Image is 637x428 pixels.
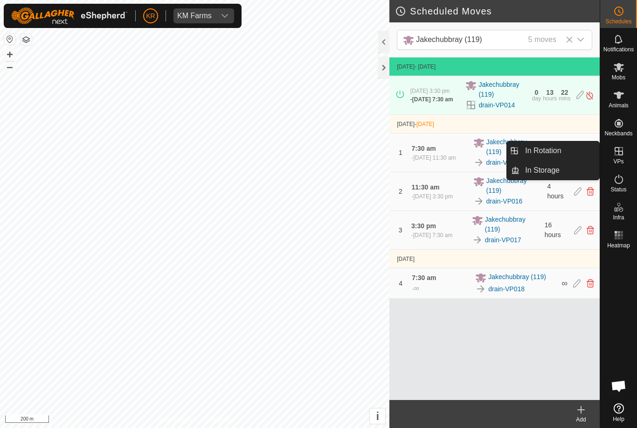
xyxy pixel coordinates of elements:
span: Heatmap [607,243,630,248]
span: 7:30 am [411,145,436,152]
span: [DATE] 3:30 pm [413,193,452,200]
div: - [412,283,419,294]
span: Neckbands [604,131,632,136]
span: Animals [609,103,629,108]
span: [DATE] [397,63,415,70]
span: Jakechubbray (119) [488,272,546,283]
span: Jakechubbray [399,30,571,49]
span: 4 [399,280,402,287]
span: Jakechubbray (119) [478,80,526,99]
a: Privacy Policy [158,416,193,424]
div: Open chat [605,372,633,400]
a: drain-VP016 [486,196,523,206]
button: Map Layers [21,34,32,45]
span: Jakechubbray (119) [485,215,539,234]
a: In Storage [519,161,599,180]
span: ∞ [561,279,568,288]
div: dropdown trigger [571,30,590,49]
span: In Storage [525,165,560,176]
span: KR [146,11,155,21]
a: drain-VP014 [478,100,515,110]
img: Gallagher Logo [11,7,128,24]
span: [DATE] 3:30 pm [410,88,450,94]
h2: Scheduled Moves [395,6,600,17]
li: In Storage [507,161,599,180]
img: To [473,196,485,207]
span: [DATE] 7:30 am [412,96,453,103]
div: KM Farms [177,12,212,20]
div: - [411,231,452,239]
span: VPs [613,159,623,164]
span: Status [610,187,626,192]
span: [DATE] 11:30 am [413,154,456,161]
div: Add [562,415,600,424]
span: i [376,410,379,422]
span: [DATE] [397,121,415,127]
span: 4 hours [547,182,563,200]
button: + [4,49,15,60]
span: 1 [399,149,402,156]
a: drain-VP018 [488,284,525,294]
div: 13 [546,89,554,96]
a: Contact Us [204,416,231,424]
span: Help [613,416,624,422]
span: 3 [399,226,402,234]
span: 7:30 am [412,274,436,281]
div: dropdown trigger [215,8,234,23]
span: [DATE] [397,256,415,262]
span: - [DATE] [415,63,436,70]
span: 3:30 pm [411,222,436,230]
a: drain-VP015 [486,158,523,168]
span: Schedules [605,19,631,24]
span: 16 hours [545,221,561,239]
span: 2 [399,188,402,195]
div: hours [543,96,557,101]
div: - [411,154,456,162]
span: 11:30 am [411,183,439,191]
span: Mobs [612,75,625,80]
span: [DATE] [416,121,434,127]
li: In Rotation [507,141,599,160]
div: 0 [535,89,539,96]
a: In Rotation [519,141,599,160]
img: To [473,157,485,168]
img: To [472,234,483,246]
span: ∞ [414,284,419,292]
span: - [415,121,434,127]
div: 22 [561,89,568,96]
div: - [411,192,452,201]
button: – [4,61,15,72]
span: Infra [613,215,624,220]
div: - [410,95,453,104]
div: 5 moves [528,34,556,46]
button: Reset Map [4,34,15,45]
a: drain-VP017 [485,235,521,245]
span: [DATE] 7:30 am [413,232,452,239]
span: KM Farms [173,8,215,23]
span: Jakechubbray (119) [416,35,482,43]
div: day [532,96,541,101]
span: Jakechubbray (119) [486,137,542,157]
div: mins [559,96,570,101]
span: Notifications [603,47,634,52]
button: i [370,408,385,424]
a: Help [600,400,637,426]
img: Turn off schedule move [585,91,594,100]
span: In Rotation [525,145,561,156]
img: To [475,283,486,295]
span: Jakechubbray (119) [486,176,542,196]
